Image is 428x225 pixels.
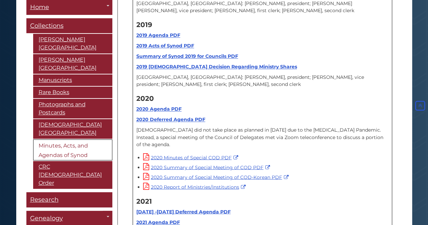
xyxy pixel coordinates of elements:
a: Research [26,193,112,208]
span: Home [30,4,49,11]
a: [PERSON_NAME][GEOGRAPHIC_DATA] [33,54,112,74]
a: [PERSON_NAME][GEOGRAPHIC_DATA] [33,34,112,54]
a: Collections [26,19,112,34]
a: Minutes, Acts, and Agendas of Synod [33,140,112,161]
a: 2019 [DEMOGRAPHIC_DATA] Decision Regarding Ministry Shares [136,64,297,70]
a: [DEMOGRAPHIC_DATA][GEOGRAPHIC_DATA] [33,119,112,139]
span: Collections [30,22,64,30]
a: 2020 Minutes of Special COD PDF [143,154,240,160]
a: 2020 Summary of Special Meeting of COD-Korean PDF [143,174,290,180]
a: [DATE] -[DATE] Deferred Agenda PDF [136,208,231,215]
strong: 2021 [136,197,152,205]
strong: 2020 [136,94,154,103]
a: 2020 Summary of Special Meeting of COD PDF [143,164,272,170]
a: 2020 Agenda PDF [136,106,182,112]
p: [DEMOGRAPHIC_DATA] did not take place as planned in [DATE] due to the [MEDICAL_DATA] Pandemic. In... [136,127,388,148]
a: 2021 Agenda PDF [136,219,180,225]
a: 2020 Report of Ministries/Institutions [143,184,247,190]
a: 2019 Acts of Synod PDF [136,43,194,49]
a: Back to Top [414,103,426,109]
a: Photographs and Postcards [33,99,112,119]
a: Manuscripts [33,75,112,86]
span: Research [30,196,59,204]
p: [GEOGRAPHIC_DATA], [GEOGRAPHIC_DATA]: [PERSON_NAME], president; [PERSON_NAME], vice president; [P... [136,74,388,88]
a: 2019 Agenda PDF [136,32,180,38]
a: Rare Books [33,87,112,98]
a: 2020 Deferred Agenda PDF [136,116,205,122]
a: CRC [DEMOGRAPHIC_DATA] Order [33,161,112,189]
a: Summary of Synod 2019 for Councils PDF [136,53,238,59]
span: Genealogy [30,215,63,222]
strong: 2019 [136,21,152,29]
